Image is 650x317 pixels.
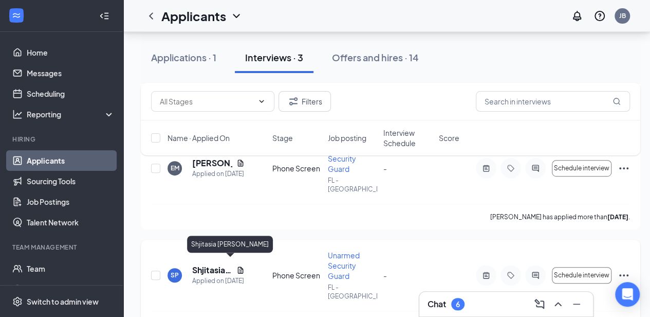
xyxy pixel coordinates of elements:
[27,258,115,279] a: Team
[383,271,387,280] span: -
[328,133,366,143] span: Job posting
[456,300,460,309] div: 6
[531,296,548,312] button: ComposeMessage
[383,164,387,173] span: -
[272,133,293,143] span: Stage
[480,164,492,172] svg: ActiveNote
[27,63,115,83] a: Messages
[570,298,583,310] svg: Minimize
[27,171,115,191] a: Sourcing Tools
[552,298,564,310] svg: ChevronUp
[593,10,606,22] svg: QuestionInfo
[27,296,99,307] div: Switch to admin view
[27,191,115,212] a: Job Postings
[612,97,621,105] svg: MagnifyingGlass
[145,10,157,22] svg: ChevronLeft
[332,51,419,64] div: Offers and hires · 14
[192,276,245,286] div: Applied on [DATE]
[607,213,628,221] b: [DATE]
[11,10,22,21] svg: WorkstreamLogo
[12,109,23,119] svg: Analysis
[552,160,611,177] button: Schedule interview
[161,7,226,25] h1: Applicants
[27,42,115,63] a: Home
[287,95,300,108] svg: Filter
[27,109,115,119] div: Reporting
[428,298,446,310] h3: Chat
[230,10,243,22] svg: ChevronDown
[618,162,630,174] svg: Ellipses
[476,91,630,112] input: Search in interviews
[99,11,109,21] svg: Collapse
[171,164,179,172] div: EM
[245,51,303,64] div: Interviews · 3
[12,296,23,307] svg: Settings
[151,51,216,64] div: Applications · 1
[27,150,115,171] a: Applicants
[571,10,583,22] svg: Notifications
[328,283,377,301] p: FL - [GEOGRAPHIC_DATA]
[439,133,459,143] span: Score
[192,169,245,179] div: Applied on [DATE]
[192,265,232,276] h5: Shjitasia [PERSON_NAME]
[618,269,630,281] svg: Ellipses
[328,251,360,280] span: Unarmed Security Guard
[529,271,542,279] svg: ActiveChat
[554,165,609,172] span: Schedule interview
[160,96,253,107] input: All Stages
[505,271,517,279] svg: Tag
[615,282,640,307] div: Open Intercom Messenger
[171,271,179,279] div: SP
[187,236,273,253] div: Shjitasia [PERSON_NAME]
[27,83,115,104] a: Scheduling
[529,164,542,172] svg: ActiveChat
[272,163,322,173] div: Phone Screen
[257,97,266,105] svg: ChevronDown
[328,144,360,173] span: Unarmed Security Guard
[505,164,517,172] svg: Tag
[480,271,492,279] svg: ActiveNote
[27,279,115,300] a: Documents
[568,296,585,312] button: Minimize
[328,176,377,193] p: FL - [GEOGRAPHIC_DATA]
[554,272,609,279] span: Schedule interview
[12,243,113,252] div: Team Management
[533,298,546,310] svg: ComposeMessage
[236,266,245,274] svg: Document
[550,296,566,312] button: ChevronUp
[27,212,115,233] a: Talent Network
[168,133,230,143] span: Name · Applied On
[552,267,611,284] button: Schedule interview
[12,135,113,144] div: Hiring
[383,128,433,148] span: Interview Schedule
[619,11,626,20] div: JB
[272,270,322,280] div: Phone Screen
[278,91,331,112] button: Filter Filters
[490,213,630,221] p: [PERSON_NAME] has applied more than .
